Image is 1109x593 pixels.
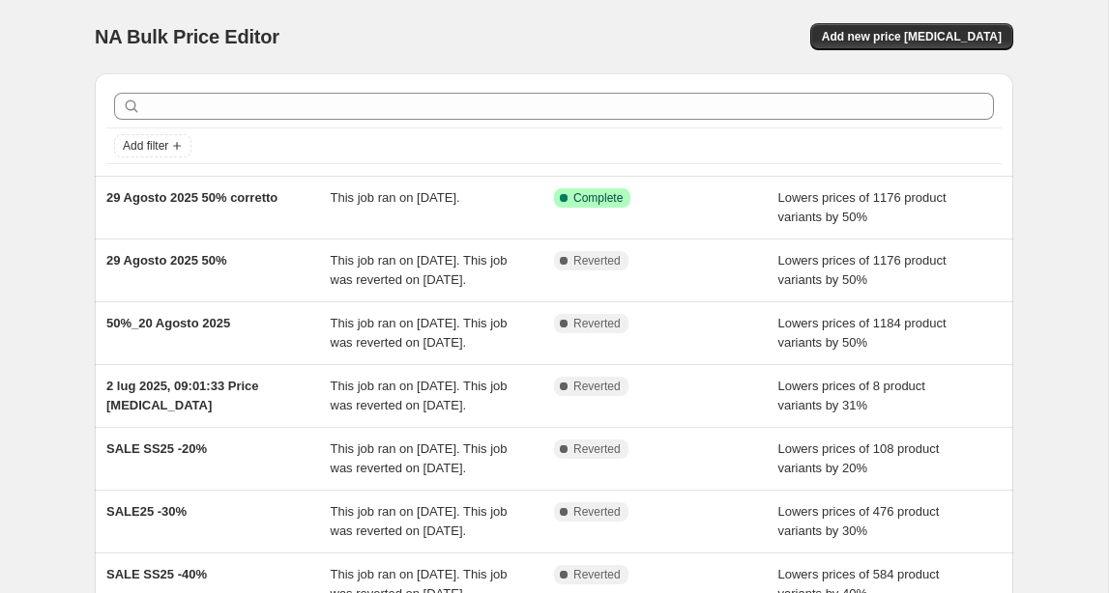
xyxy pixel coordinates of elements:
span: Complete [573,190,623,206]
span: NA Bulk Price Editor [95,26,279,47]
span: This job ran on [DATE]. This job was reverted on [DATE]. [331,379,508,412]
span: Reverted [573,567,621,582]
span: SALE SS25 -20% [106,441,207,456]
span: Add filter [123,138,168,154]
span: Lowers prices of 1184 product variants by 50% [778,316,947,350]
button: Add filter [114,134,191,157]
span: This job ran on [DATE]. This job was reverted on [DATE]. [331,316,508,350]
span: Add new price [MEDICAL_DATA] [822,29,1002,44]
span: 2 lug 2025, 09:01:33 Price [MEDICAL_DATA] [106,379,259,412]
span: 50%_20 Agosto 2025 [106,316,230,330]
span: Lowers prices of 8 product variants by 31% [778,379,925,412]
button: Add new price [MEDICAL_DATA] [810,23,1013,50]
span: 29 Agosto 2025 50% corretto [106,190,277,205]
span: Lowers prices of 108 product variants by 20% [778,441,940,475]
span: Lowers prices of 476 product variants by 30% [778,504,940,538]
span: 29 Agosto 2025 50% [106,253,227,268]
span: Reverted [573,253,621,268]
span: Lowers prices of 1176 product variants by 50% [778,253,947,287]
span: This job ran on [DATE]. This job was reverted on [DATE]. [331,253,508,287]
span: This job ran on [DATE]. This job was reverted on [DATE]. [331,441,508,475]
span: Reverted [573,379,621,394]
span: SALE25 -30% [106,504,187,519]
span: Lowers prices of 1176 product variants by 50% [778,190,947,224]
span: This job ran on [DATE]. This job was reverted on [DATE]. [331,504,508,538]
span: Reverted [573,504,621,520]
span: SALE SS25 -40% [106,567,207,581]
span: This job ran on [DATE]. [331,190,460,205]
span: Reverted [573,441,621,457]
span: Reverted [573,316,621,331]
